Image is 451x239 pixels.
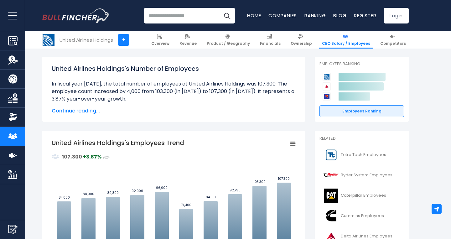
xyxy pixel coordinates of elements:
[257,31,283,49] a: Financials
[219,8,235,23] button: Search
[354,12,376,19] a: Register
[288,31,315,49] a: Ownership
[52,153,59,160] img: graph_employee_icon.svg
[42,8,110,23] img: Bullfincher logo
[384,8,409,23] a: Login
[304,12,326,19] a: Ranking
[291,41,312,46] span: Ownership
[204,31,253,49] a: Product / Geography
[380,41,406,46] span: Competitors
[43,34,54,46] img: UAL logo
[319,187,404,204] a: Caterpillar Employees
[83,192,94,196] text: 88,000
[323,168,339,182] img: R logo
[107,190,119,195] text: 89,800
[83,153,101,160] strong: +
[323,82,331,91] img: Delta Air Lines competitors logo
[52,64,296,73] h1: United Airlines Holdings's Number of Employees
[62,153,82,160] strong: 107,300
[323,73,331,81] img: United Airlines Holdings competitors logo
[8,112,18,122] img: Ownership
[59,195,70,200] text: 84,000
[260,41,281,46] span: Financials
[341,173,392,178] span: Ryder System Employees
[322,41,370,46] span: CEO Salary / Employees
[341,193,386,198] span: Caterpillar Employees
[103,156,110,159] span: 2024
[319,31,373,49] a: CEO Salary / Employees
[52,80,296,103] li: In fiscal year [DATE], the total number of employees at United Airlines Holdings was 107,300. The...
[333,12,346,19] a: Blog
[52,107,296,115] span: Continue reading...
[319,61,404,67] p: Employees Ranking
[323,209,339,223] img: CMI logo
[319,167,404,184] a: Ryder System Employees
[52,138,184,147] tspan: United Airlines Holdings's Employees Trend
[254,179,266,184] text: 103,300
[319,136,404,141] p: Related
[177,31,200,49] a: Revenue
[377,31,409,49] a: Competitors
[156,185,168,190] text: 96,000
[206,195,216,200] text: 84,100
[42,8,110,23] a: Go to homepage
[268,12,297,19] a: Companies
[278,176,290,181] text: 107,300
[341,234,392,239] span: Delta Air Lines Employees
[319,105,404,117] a: Employees Ranking
[207,41,250,46] span: Product / Geography
[151,41,169,46] span: Overview
[179,41,197,46] span: Revenue
[341,152,386,158] span: Tetra Tech Employees
[148,31,172,49] a: Overview
[60,36,113,44] div: United Airlines Holdings
[319,207,404,225] a: Cummins Employees
[181,203,191,207] text: 74,400
[319,146,404,164] a: Tetra Tech Employees
[230,188,241,193] text: 92,795
[132,189,143,193] text: 92,000
[323,92,331,101] img: Southwest Airlines Co. competitors logo
[247,12,261,19] a: Home
[118,34,129,46] a: +
[323,189,339,203] img: CAT logo
[323,148,339,162] img: TTEK logo
[86,153,101,160] strong: 3.87%
[341,213,384,219] span: Cummins Employees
